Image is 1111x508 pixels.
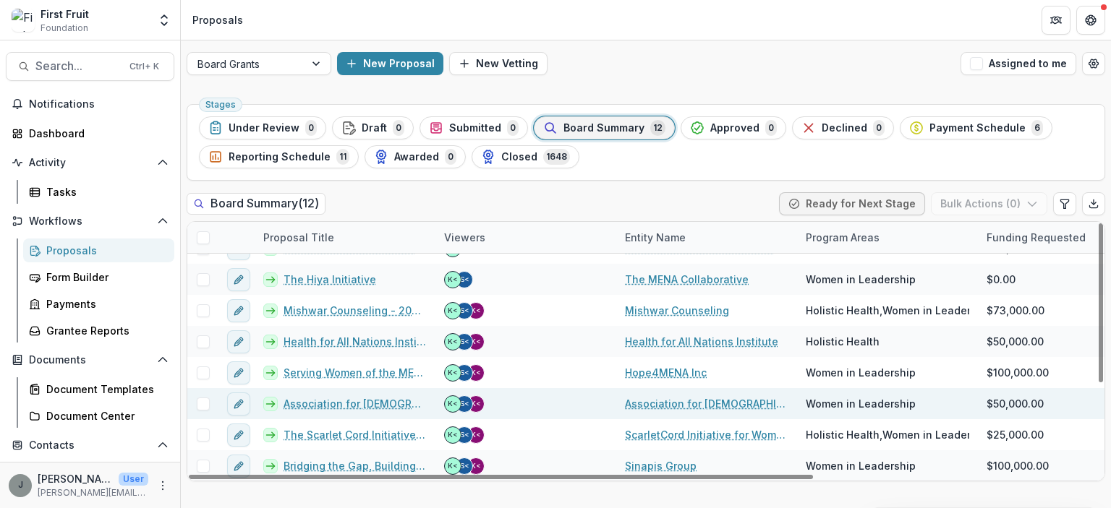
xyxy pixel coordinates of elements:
[29,98,169,111] span: Notifications
[227,330,250,353] button: edit
[650,120,665,136] span: 12
[448,400,458,408] div: Kelsie Salarda <kelsie@firstfruit.org>
[806,365,916,380] span: Women in Leadership
[46,382,163,397] div: Document Templates
[46,296,163,311] div: Payments
[365,145,466,168] button: Awarded0
[900,116,1052,139] button: Payment Schedule6
[681,116,786,139] button: Approved0
[797,222,978,253] div: Program Areas
[460,369,469,376] div: Sofia Njoroge <sofia@firstfruit.org>
[987,334,1044,349] span: $50,000.00
[710,122,759,134] span: Approved
[336,149,349,165] span: 11
[199,145,359,168] button: Reporting Schedule11
[227,299,250,322] button: edit
[445,149,456,165] span: 0
[284,396,427,411] a: Association for [DEMOGRAPHIC_DATA] Theological Education in [GEOGRAPHIC_DATA] - 2025 - First Frui...
[229,151,331,163] span: Reporting Schedule
[806,396,916,411] span: Women in Leadership
[1042,6,1070,35] button: Partners
[797,230,888,245] div: Program Areas
[119,473,148,486] p: User
[625,427,788,442] a: ScarletCord Initiative for Women and Youths
[460,276,469,283] div: Sofia Njoroge <sofia@firstfruit.org>
[625,458,697,473] a: Sinapis Group
[6,92,174,116] button: Notifications
[38,486,148,499] p: [PERSON_NAME][EMAIL_ADDRESS][DOMAIN_NAME]
[127,59,162,74] div: Ctrl + K
[435,222,616,253] div: Viewers
[23,319,174,343] a: Grantee Reports
[1076,6,1105,35] button: Get Help
[448,276,458,283] div: Kelsie Salarda <kelsie@firstfruit.org>
[29,215,151,228] span: Workflows
[35,59,121,73] span: Search...
[471,369,481,376] div: Kelly <kelly@firstfruit.org>
[46,323,163,338] div: Grantee Reports
[18,481,23,490] div: Joanne
[448,307,458,314] div: Kelsie Salarda <kelsie@firstfruit.org>
[284,458,427,473] a: Bridging the Gap, Building the Future: Entrepreneurship, Discipleship, and Women’s Empowerment in...
[931,192,1047,215] button: Bulk Actions (0)
[205,100,236,110] span: Stages
[929,122,1026,134] span: Payment Schedule
[29,126,163,141] div: Dashboard
[987,365,1049,380] span: $100,000.00
[6,151,174,174] button: Open Activity
[284,334,427,349] a: Health for All Nations Institute - 2025 - First Fruit Board Grant Application Form
[806,334,880,349] span: Holistic Health
[978,230,1094,245] div: Funding Requested
[501,151,537,163] span: Closed
[227,268,250,291] button: edit
[23,404,174,428] a: Document Center
[192,12,243,27] div: Proposals
[822,122,867,134] span: Declined
[1082,52,1105,75] button: Open table manager
[987,458,1049,473] span: $100,000.00
[806,272,916,287] span: Women in Leadership
[23,377,174,401] a: Document Templates
[987,303,1044,318] span: $73,000.00
[29,439,151,452] span: Contacts
[625,334,778,349] a: Health for All Nations Institute
[284,303,427,318] a: Mishwar Counseling - 2025 - First Fruit Board Grant Application Form
[616,230,694,245] div: Entity Name
[961,52,1076,75] button: Assigned to me
[6,121,174,145] a: Dashboard
[765,120,777,136] span: 0
[332,116,414,139] button: Draft0
[393,120,404,136] span: 0
[460,307,469,314] div: Sofia Njoroge <sofia@firstfruit.org>
[6,210,174,233] button: Open Workflows
[41,22,88,35] span: Foundation
[779,192,925,215] button: Ready for Next Stage
[1031,120,1043,136] span: 6
[806,303,992,318] span: Holistic Health,Women in Leadership
[420,116,528,139] button: Submitted0
[435,230,494,245] div: Viewers
[471,400,481,408] div: Kelly <kelly@firstfruit.org>
[305,120,317,136] span: 0
[806,458,916,473] span: Women in Leadership
[471,462,481,470] div: Kelly <kelly@firstfruit.org>
[806,427,992,442] span: Holistic Health,Women in Leadership
[227,361,250,384] button: edit
[46,270,163,285] div: Form Builder
[460,462,469,470] div: Sofia Njoroge <sofia@firstfruit.org>
[449,52,548,75] button: New Vetting
[6,348,174,371] button: Open Documents
[187,9,249,30] nav: breadcrumb
[29,157,151,169] span: Activity
[471,338,481,345] div: Kelly <kelly@firstfruit.org>
[563,122,644,134] span: Board Summary
[23,292,174,316] a: Payments
[46,243,163,258] div: Proposals
[154,477,171,494] button: More
[625,396,788,411] a: Association for [DEMOGRAPHIC_DATA] Theological Education in [GEOGRAPHIC_DATA]
[449,122,501,134] span: Submitted
[6,434,174,457] button: Open Contacts
[227,455,250,478] button: edit
[792,116,894,139] button: Declined0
